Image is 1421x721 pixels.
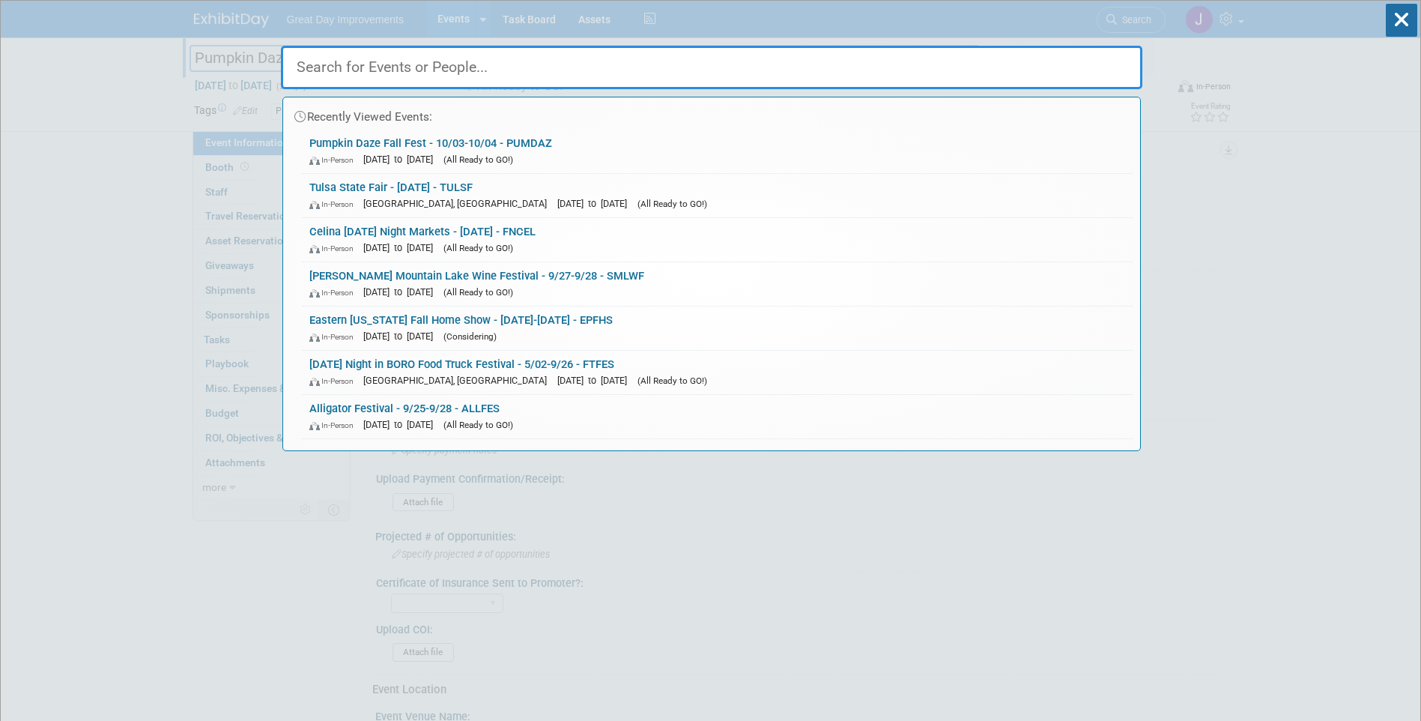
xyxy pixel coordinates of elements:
[363,375,554,386] span: [GEOGRAPHIC_DATA], [GEOGRAPHIC_DATA]
[363,419,440,430] span: [DATE] to [DATE]
[309,244,360,253] span: In-Person
[637,375,707,386] span: (All Ready to GO!)
[281,46,1142,89] input: Search for Events or People...
[302,307,1133,350] a: Eastern [US_STATE] Fall Home Show - [DATE]-[DATE] - EPFHS In-Person [DATE] to [DATE] (Considering)
[302,130,1133,173] a: Pumpkin Daze Fall Fest - 10/03-10/04 - PUMDAZ In-Person [DATE] to [DATE] (All Ready to GO!)
[363,242,440,253] span: [DATE] to [DATE]
[443,243,513,253] span: (All Ready to GO!)
[291,97,1133,130] div: Recently Viewed Events:
[302,218,1133,262] a: Celina [DATE] Night Markets - [DATE] - FNCEL In-Person [DATE] to [DATE] (All Ready to GO!)
[443,287,513,298] span: (All Ready to GO!)
[443,154,513,165] span: (All Ready to GO!)
[637,199,707,209] span: (All Ready to GO!)
[557,375,634,386] span: [DATE] to [DATE]
[309,155,360,165] span: In-Person
[557,198,634,209] span: [DATE] to [DATE]
[309,376,360,386] span: In-Person
[302,395,1133,438] a: Alligator Festival - 9/25-9/28 - ALLFES In-Person [DATE] to [DATE] (All Ready to GO!)
[302,262,1133,306] a: [PERSON_NAME] Mountain Lake Wine Festival - 9/27-9/28 - SMLWF In-Person [DATE] to [DATE] (All Rea...
[309,332,360,342] span: In-Person
[443,420,513,430] span: (All Ready to GO!)
[309,420,360,430] span: In-Person
[363,154,440,165] span: [DATE] to [DATE]
[309,199,360,209] span: In-Person
[443,331,497,342] span: (Considering)
[363,331,440,342] span: [DATE] to [DATE]
[363,286,440,298] span: [DATE] to [DATE]
[363,198,554,209] span: [GEOGRAPHIC_DATA], [GEOGRAPHIC_DATA]
[302,174,1133,217] a: Tulsa State Fair - [DATE] - TULSF In-Person [GEOGRAPHIC_DATA], [GEOGRAPHIC_DATA] [DATE] to [DATE]...
[309,288,360,298] span: In-Person
[302,351,1133,394] a: [DATE] Night in BORO Food Truck Festival - 5/02-9/26 - FTFES In-Person [GEOGRAPHIC_DATA], [GEOGRA...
